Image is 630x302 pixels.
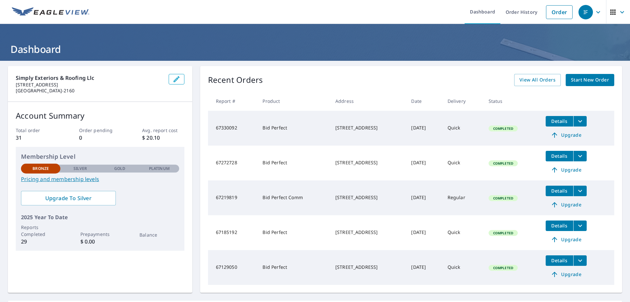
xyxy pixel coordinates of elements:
[566,74,614,86] a: Start New Order
[442,146,483,180] td: Quick
[208,215,258,250] td: 67185192
[257,250,330,285] td: Bid Perfect
[335,229,401,236] div: [STREET_ADDRESS]
[546,186,573,196] button: detailsBtn-67219819
[142,127,184,134] p: Avg. report cost
[21,175,179,183] a: Pricing and membership levels
[406,91,442,111] th: Date
[550,236,583,244] span: Upgrade
[546,165,587,175] a: Upgrade
[550,201,583,209] span: Upgrade
[406,180,442,215] td: [DATE]
[546,221,573,231] button: detailsBtn-67185192
[573,116,587,127] button: filesDropdownBtn-67330092
[489,231,517,235] span: Completed
[550,222,569,229] span: Details
[571,76,609,84] span: Start New Order
[79,134,121,142] p: 0
[80,231,120,238] p: Prepayments
[546,269,587,280] a: Upgrade
[550,131,583,139] span: Upgrade
[573,151,587,161] button: filesDropdownBtn-67272728
[257,146,330,180] td: Bid Perfect
[550,188,569,194] span: Details
[32,166,49,172] p: Bronze
[79,127,121,134] p: Order pending
[139,231,179,238] p: Balance
[550,153,569,159] span: Details
[573,186,587,196] button: filesDropdownBtn-67219819
[442,111,483,146] td: Quick
[546,116,573,127] button: detailsBtn-67330092
[73,166,87,172] p: Silver
[550,270,583,278] span: Upgrade
[208,146,258,180] td: 67272728
[546,199,587,210] a: Upgrade
[21,152,179,161] p: Membership Level
[406,250,442,285] td: [DATE]
[578,5,593,19] div: IF
[257,215,330,250] td: Bid Perfect
[550,166,583,174] span: Upgrade
[442,91,483,111] th: Delivery
[208,91,258,111] th: Report #
[142,134,184,142] p: $ 20.10
[489,266,517,270] span: Completed
[16,134,58,142] p: 31
[335,159,401,166] div: [STREET_ADDRESS]
[12,7,89,17] img: EV Logo
[546,5,573,19] a: Order
[335,194,401,201] div: [STREET_ADDRESS]
[442,215,483,250] td: Quick
[442,180,483,215] td: Regular
[21,191,116,205] a: Upgrade To Silver
[16,110,184,122] p: Account Summary
[546,151,573,161] button: detailsBtn-67272728
[550,118,569,124] span: Details
[80,238,120,245] p: $ 0.00
[406,215,442,250] td: [DATE]
[489,161,517,166] span: Completed
[114,166,125,172] p: Gold
[26,195,111,202] span: Upgrade To Silver
[483,91,540,111] th: Status
[546,130,587,140] a: Upgrade
[335,125,401,131] div: [STREET_ADDRESS]
[546,255,573,266] button: detailsBtn-67129050
[550,257,569,264] span: Details
[257,91,330,111] th: Product
[335,264,401,270] div: [STREET_ADDRESS]
[16,88,163,94] p: [GEOGRAPHIC_DATA]-2160
[21,213,179,221] p: 2025 Year To Date
[573,255,587,266] button: filesDropdownBtn-67129050
[406,111,442,146] td: [DATE]
[257,180,330,215] td: Bid Perfect Comm
[16,74,163,82] p: simply exteriors & roofing llc
[208,250,258,285] td: 67129050
[489,196,517,200] span: Completed
[489,126,517,131] span: Completed
[21,238,60,245] p: 29
[573,221,587,231] button: filesDropdownBtn-67185192
[8,42,622,56] h1: Dashboard
[149,166,170,172] p: Platinum
[330,91,406,111] th: Address
[208,74,263,86] p: Recent Orders
[16,82,163,88] p: [STREET_ADDRESS]
[21,224,60,238] p: Reports Completed
[208,180,258,215] td: 67219819
[519,76,556,84] span: View All Orders
[546,234,587,245] a: Upgrade
[16,127,58,134] p: Total order
[442,250,483,285] td: Quick
[257,111,330,146] td: Bid Perfect
[514,74,561,86] a: View All Orders
[208,111,258,146] td: 67330092
[406,146,442,180] td: [DATE]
